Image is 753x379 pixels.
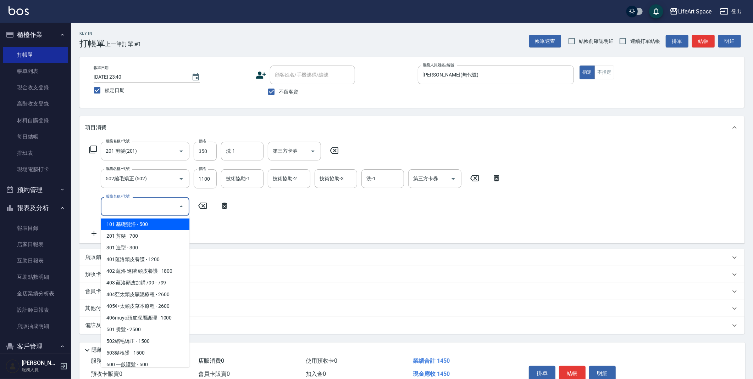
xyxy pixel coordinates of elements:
span: 鎖定日期 [105,87,124,94]
a: 報表目錄 [3,220,68,236]
a: 高階收支登錄 [3,96,68,112]
label: 服務名稱/代號 [106,194,129,199]
img: Logo [9,6,29,15]
span: 店販消費 0 [198,357,224,364]
button: Open [448,173,459,185]
a: 設計師日報表 [3,302,68,318]
a: 店家日報表 [3,236,68,253]
div: 備註及來源 [79,317,744,334]
span: 404亞太頭皮礦泥療程 - 2600 [101,289,189,300]
div: 會員卡銷售 [79,283,744,300]
span: 401蘊洛頭皮養護 - 1200 [101,254,189,265]
span: 503髮根燙 - 1500 [101,347,189,359]
label: 服務人員姓名/編號 [423,62,454,68]
button: Open [307,146,319,157]
span: 406muyo頭皮深層護理 - 1000 [101,312,189,324]
button: 結帳 [692,35,715,48]
label: 服務名稱/代號 [106,138,129,144]
button: Choose date, selected date is 2025-08-25 [187,69,204,86]
input: YYYY/MM/DD hh:mm [94,71,184,83]
p: 預收卡販賣 [85,271,112,278]
span: 402 蘊洛 進階 頭皮養護 - 1800 [101,265,189,277]
span: 上一筆訂單:#1 [105,40,142,49]
div: 其他付款方式 [79,300,744,317]
span: 業績合計 1450 [413,357,450,364]
span: 301 造型 - 300 [101,242,189,254]
button: 客戶管理 [3,337,68,356]
a: 現金收支登錄 [3,79,68,96]
a: 排班表 [3,145,68,161]
span: 101 基礎髮浴 - 500 [101,219,189,230]
button: 指定 [580,66,595,79]
span: 201 剪髮 - 700 [101,230,189,242]
p: 店販銷售 [85,254,106,261]
p: 會員卡銷售 [85,288,112,295]
button: Open [176,173,187,185]
button: 櫃檯作業 [3,26,68,44]
span: 405亞太頭皮草本療程 - 2600 [101,300,189,312]
span: 扣入金 0 [306,370,326,377]
span: 使用預收卡 0 [306,357,337,364]
a: 互助點數明細 [3,269,68,285]
a: 每日結帳 [3,129,68,145]
span: 現金應收 1450 [413,370,450,377]
h2: Key In [79,31,105,36]
label: 價格 [199,138,206,144]
button: Open [176,146,187,157]
a: 帳單列表 [3,63,68,79]
span: 預收卡販賣 0 [91,370,122,377]
div: 預收卡販賣 [79,266,744,283]
a: 互助日報表 [3,253,68,269]
span: 結帳前確認明細 [579,38,614,45]
img: Person [6,359,20,373]
button: save [649,4,663,18]
span: 連續打單結帳 [630,38,660,45]
button: 預約管理 [3,181,68,199]
p: 項目消費 [85,124,106,131]
label: 服務名稱/代號 [106,166,129,171]
a: 現場電腦打卡 [3,161,68,177]
button: LifeArt Space [667,4,714,19]
span: 502縮毛矯正 - 1500 [101,335,189,347]
button: 報表及分析 [3,199,68,217]
p: 備註及來源 [85,322,112,329]
div: 項目消費 [79,116,744,139]
span: 不留客資 [279,88,299,96]
p: 服務人員 [22,367,58,373]
label: 價格 [199,166,206,171]
span: 403 蘊洛頭皮加購799 - 799 [101,277,189,289]
button: 登出 [717,5,744,18]
span: 會員卡販賣 0 [198,370,230,377]
p: 其他付款方式 [85,305,121,312]
span: 501 燙髮 - 2500 [101,324,189,335]
h5: [PERSON_NAME] [22,360,58,367]
p: 隱藏業績明細 [92,346,123,354]
span: 600 一般護髮 - 500 [101,359,189,370]
a: 全店業績分析表 [3,285,68,302]
button: 明細 [718,35,741,48]
a: 材料自購登錄 [3,112,68,129]
h3: 打帳單 [79,39,105,49]
button: 帳單速查 [529,35,561,48]
button: Close [176,201,187,212]
span: 服務消費 1450 [91,357,126,364]
a: 打帳單 [3,47,68,63]
label: 帳單日期 [94,65,109,70]
button: 不指定 [594,66,614,79]
div: 店販銷售 [79,249,744,266]
div: LifeArt Space [678,7,712,16]
button: 掛單 [666,35,688,48]
a: 店販抽成明細 [3,318,68,334]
